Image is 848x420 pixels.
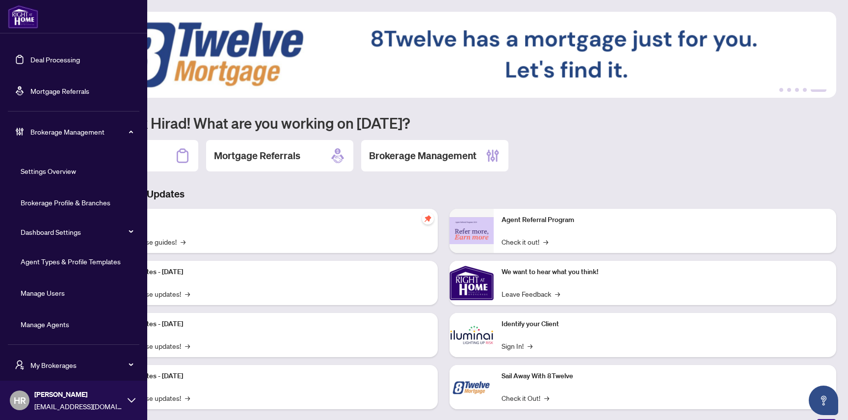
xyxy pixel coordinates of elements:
[502,319,828,330] p: Identify your Client
[21,167,76,175] a: Settings Overview
[51,187,836,201] h3: Brokerage & Industry Updates
[502,340,532,351] a: Sign In!→
[181,236,185,247] span: →
[103,371,430,382] p: Platform Updates - [DATE]
[502,392,549,403] a: Check it Out!→
[450,365,494,409] img: Sail Away With 8Twelve
[528,340,532,351] span: →
[8,5,38,28] img: logo
[214,149,300,163] h2: Mortgage Referrals
[450,313,494,357] img: Identify your Client
[30,86,89,95] a: Mortgage Referrals
[51,113,836,132] h1: Welcome back Hirad! What are you working on [DATE]?
[30,360,132,370] span: My Brokerages
[21,198,110,207] a: Brokerage Profile & Branches
[103,215,430,225] p: Self-Help
[450,217,494,244] img: Agent Referral Program
[51,12,836,98] img: Slide 4
[502,371,828,382] p: Sail Away With 8Twelve
[103,319,430,330] p: Platform Updates - [DATE]
[34,389,123,400] span: [PERSON_NAME]
[21,257,121,266] a: Agent Types & Profile Templates
[809,386,838,415] button: Open asap
[811,88,826,92] button: 5
[34,401,123,412] span: [EMAIL_ADDRESS][DOMAIN_NAME]
[502,236,548,247] a: Check it out!→
[795,88,799,92] button: 3
[543,236,548,247] span: →
[30,126,132,137] span: Brokerage Management
[15,360,25,370] span: user-switch
[422,213,434,224] span: pushpin
[185,340,190,351] span: →
[14,393,26,407] span: HR
[185,288,190,299] span: →
[787,88,791,92] button: 2
[185,392,190,403] span: →
[555,288,560,299] span: →
[803,88,807,92] button: 4
[502,267,828,278] p: We want to hear what you think!
[779,88,783,92] button: 1
[30,55,80,64] a: Deal Processing
[544,392,549,403] span: →
[450,261,494,305] img: We want to hear what you think!
[502,215,828,225] p: Agent Referral Program
[103,267,430,278] p: Platform Updates - [DATE]
[21,320,69,329] a: Manage Agents
[502,288,560,299] a: Leave Feedback→
[21,288,65,297] a: Manage Users
[369,149,477,163] h2: Brokerage Management
[21,227,81,236] a: Dashboard Settings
